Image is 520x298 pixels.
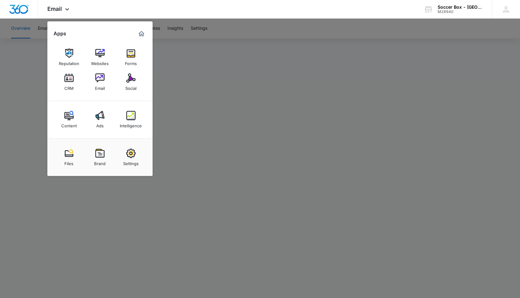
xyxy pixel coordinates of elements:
div: Brand [94,158,106,166]
div: Files [64,158,73,166]
a: Reputation [57,46,81,69]
div: account name [438,5,483,10]
div: Ads [96,120,104,128]
div: Forms [125,58,137,66]
div: Email [95,83,105,91]
div: Reputation [59,58,79,66]
a: Ads [88,108,112,131]
h2: Apps [54,31,66,37]
a: Content [57,108,81,131]
div: Websites [91,58,109,66]
a: CRM [57,70,81,94]
a: Marketing 360® Dashboard [136,29,146,39]
div: Intelligence [120,120,142,128]
a: Forms [119,46,143,69]
a: Settings [119,146,143,169]
div: Social [125,83,136,91]
a: Files [57,146,81,169]
div: CRM [64,83,74,91]
div: Settings [123,158,139,166]
span: Email [47,6,62,12]
div: account id [438,10,483,14]
a: Email [88,70,112,94]
a: Websites [88,46,112,69]
a: Brand [88,146,112,169]
a: Intelligence [119,108,143,131]
div: Content [61,120,77,128]
a: Social [119,70,143,94]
